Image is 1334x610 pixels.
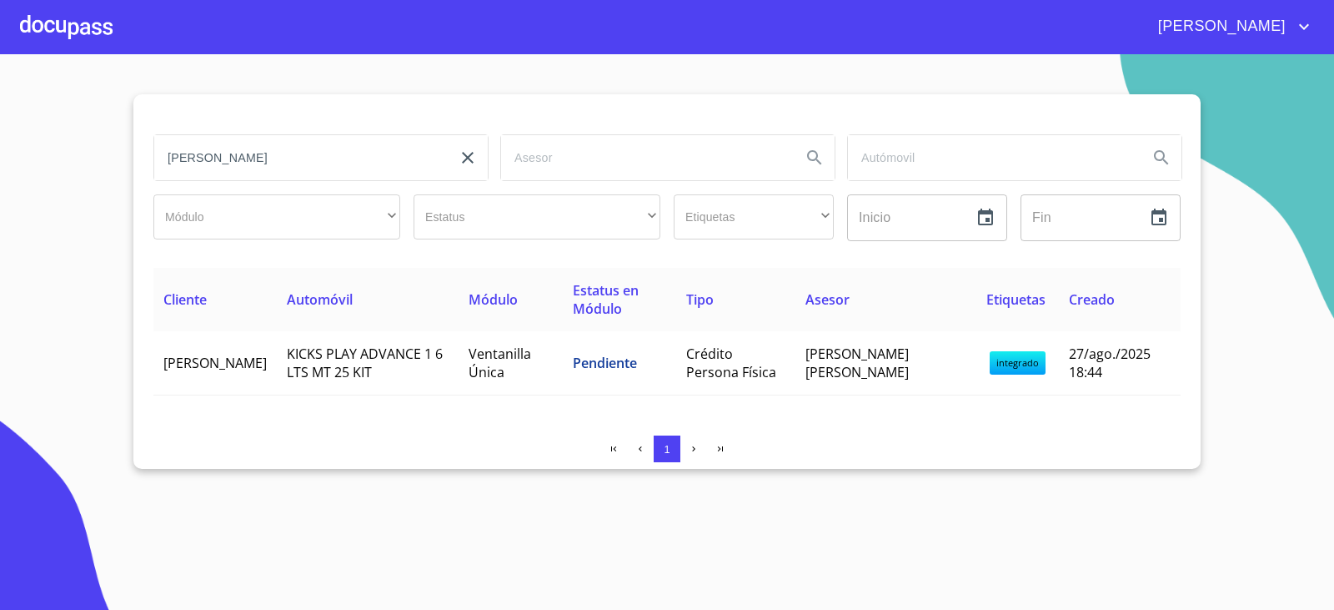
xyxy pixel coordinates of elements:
[154,135,441,180] input: search
[153,194,400,239] div: ​
[163,290,207,309] span: Cliente
[686,290,714,309] span: Tipo
[573,281,639,318] span: Estatus en Módulo
[990,351,1046,375] span: integrado
[986,290,1046,309] span: Etiquetas
[674,194,834,239] div: ​
[1069,345,1151,381] span: 27/ago./2025 18:44
[414,194,660,239] div: ​
[287,290,353,309] span: Automóvil
[805,345,909,381] span: [PERSON_NAME] [PERSON_NAME]
[795,138,835,178] button: Search
[573,354,637,372] span: Pendiente
[1146,13,1294,40] span: [PERSON_NAME]
[664,443,670,456] span: 1
[469,345,531,381] span: Ventanilla Única
[1141,138,1181,178] button: Search
[848,135,1135,180] input: search
[1069,290,1115,309] span: Creado
[163,354,267,372] span: [PERSON_NAME]
[469,290,518,309] span: Módulo
[287,345,443,381] span: KICKS PLAY ADVANCE 1 6 LTS MT 25 KIT
[501,135,788,180] input: search
[654,436,680,462] button: 1
[1146,13,1314,40] button: account of current user
[448,138,488,178] button: clear input
[686,345,776,381] span: Crédito Persona Física
[805,290,850,309] span: Asesor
